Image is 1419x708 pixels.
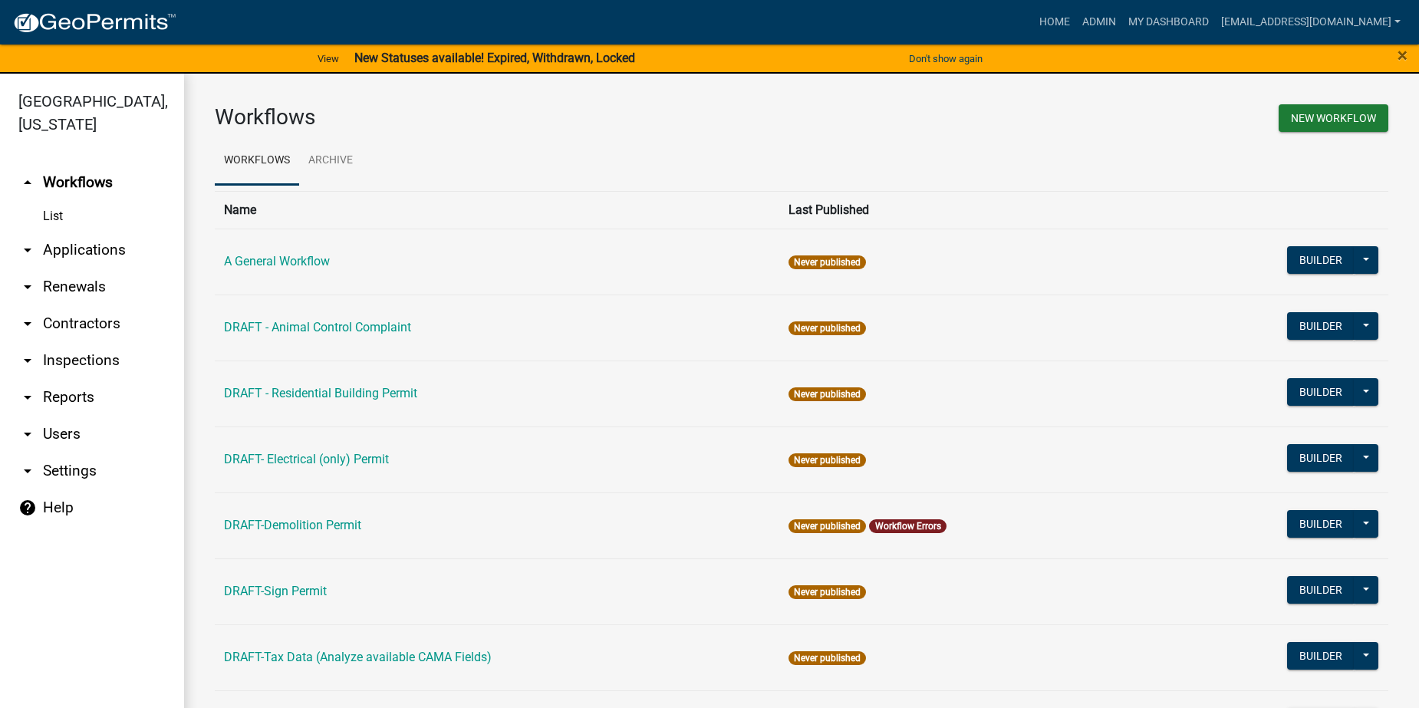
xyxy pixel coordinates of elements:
i: arrow_drop_down [18,462,37,480]
span: Never published [789,519,866,533]
button: Builder [1287,444,1355,472]
a: A General Workflow [224,254,330,268]
a: Home [1033,8,1076,37]
span: Never published [789,453,866,467]
button: Builder [1287,576,1355,604]
strong: New Statuses available! Expired, Withdrawn, Locked [354,51,635,65]
th: Last Published [779,191,1169,229]
a: View [311,46,345,71]
button: Builder [1287,378,1355,406]
span: Never published [789,585,866,599]
a: DRAFT-Demolition Permit [224,518,361,532]
button: Don't show again [903,46,989,71]
a: Workflow Errors [875,521,941,532]
a: Workflows [215,137,299,186]
a: Archive [299,137,362,186]
i: arrow_drop_up [18,173,37,192]
i: arrow_drop_down [18,314,37,333]
button: Close [1398,46,1407,64]
span: × [1398,44,1407,66]
a: My Dashboard [1122,8,1215,37]
span: Never published [789,387,866,401]
button: New Workflow [1279,104,1388,132]
span: Never published [789,321,866,335]
a: DRAFT- Electrical (only) Permit [224,452,389,466]
i: arrow_drop_down [18,351,37,370]
button: Builder [1287,246,1355,274]
i: arrow_drop_down [18,241,37,259]
i: arrow_drop_down [18,425,37,443]
button: Builder [1287,642,1355,670]
i: arrow_drop_down [18,388,37,407]
button: Builder [1287,510,1355,538]
h3: Workflows [215,104,790,130]
a: Admin [1076,8,1122,37]
i: arrow_drop_down [18,278,37,296]
i: help [18,499,37,517]
button: Builder [1287,312,1355,340]
a: DRAFT-Sign Permit [224,584,327,598]
span: Never published [789,651,866,665]
th: Name [215,191,779,229]
span: Never published [789,255,866,269]
a: DRAFT - Residential Building Permit [224,386,417,400]
a: [EMAIL_ADDRESS][DOMAIN_NAME] [1215,8,1407,37]
a: DRAFT - Animal Control Complaint [224,320,411,334]
a: DRAFT-Tax Data (Analyze available CAMA Fields) [224,650,492,664]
